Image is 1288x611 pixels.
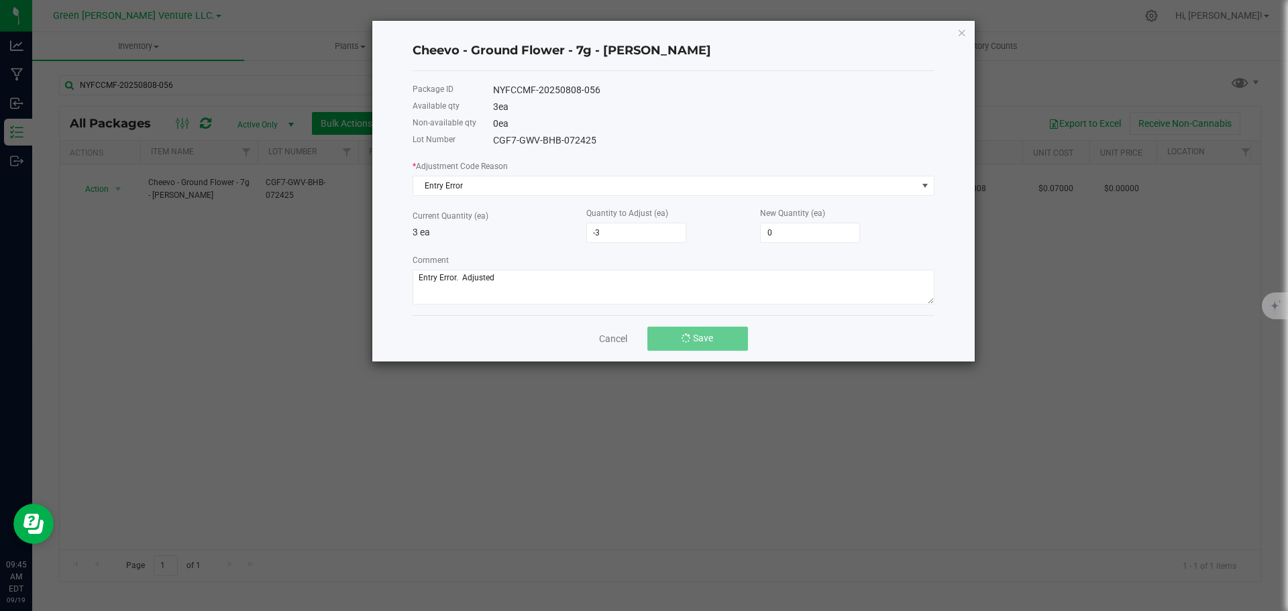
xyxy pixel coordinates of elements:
[493,133,934,148] div: CGF7-GWV-BHB-072425
[586,207,668,219] label: Quantity to Adjust (ea)
[498,118,508,129] span: ea
[693,333,713,343] span: Save
[413,42,934,60] h4: Cheevo - Ground Flower - 7g - [PERSON_NAME]
[413,225,586,239] p: 3 ea
[413,100,460,112] label: Available qty
[493,100,934,114] div: 3
[413,176,917,195] span: Entry Error
[647,327,748,351] button: Save
[498,101,508,112] span: ea
[599,332,627,345] a: Cancel
[413,133,455,146] label: Lot Number
[493,117,934,131] div: 0
[413,117,476,129] label: Non-available qty
[493,83,934,97] div: NYFCCMF-20250808-056
[413,254,449,266] label: Comment
[587,223,686,242] input: 0
[413,210,488,222] label: Current Quantity (ea)
[760,207,825,219] label: New Quantity (ea)
[761,223,859,242] input: 0
[413,83,453,95] label: Package ID
[413,160,508,172] label: Adjustment Code Reason
[13,504,54,544] iframe: Resource center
